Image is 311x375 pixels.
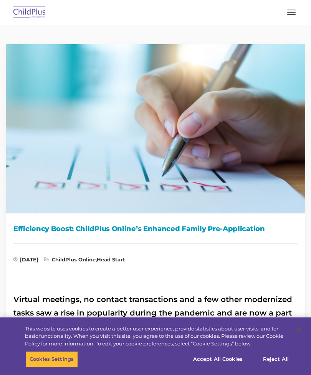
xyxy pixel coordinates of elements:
[252,351,300,367] button: Reject All
[290,321,307,338] button: Close
[44,257,125,265] span: ,
[52,256,96,263] a: ChildPlus Online
[13,223,298,235] h1: Efficiency Boost: ChildPlus Online’s Enhanced Family Pre-Application
[25,351,78,367] button: Cookies Settings
[13,293,298,360] h2: Virtual meetings, no contact transactions and a few other modernized tasks saw a rise in populari...
[189,351,247,367] button: Accept All Cookies
[13,257,38,265] span: [DATE]
[97,256,125,263] a: Head Start
[25,325,289,348] div: This website uses cookies to create a better user experience, provide statistics about user visit...
[12,3,48,21] img: ChildPlus by Procare Solutions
